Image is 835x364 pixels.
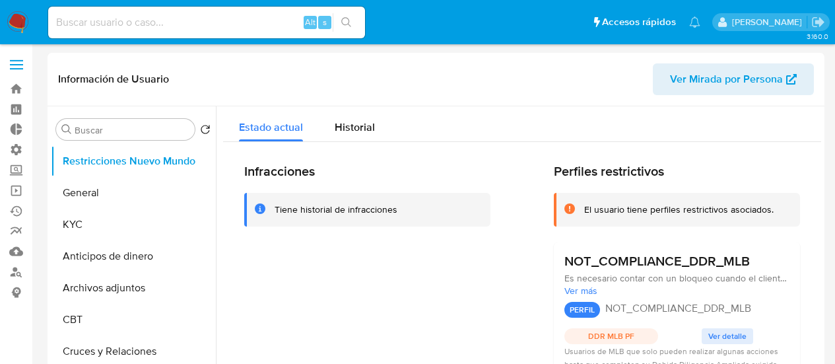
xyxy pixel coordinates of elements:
[653,63,814,95] button: Ver Mirada por Persona
[51,209,216,240] button: KYC
[323,16,327,28] span: s
[51,272,216,304] button: Archivos adjuntos
[732,16,807,28] p: zoe.breuer@mercadolibre.com
[200,124,211,139] button: Volver al orden por defecto
[58,73,169,86] h1: Información de Usuario
[75,124,189,136] input: Buscar
[48,14,365,31] input: Buscar usuario o caso...
[51,177,216,209] button: General
[51,145,216,177] button: Restricciones Nuevo Mundo
[689,17,700,28] a: Notificaciones
[51,240,216,272] button: Anticipos de dinero
[811,15,825,29] a: Salir
[305,16,316,28] span: Alt
[61,124,72,135] button: Buscar
[602,15,676,29] span: Accesos rápidos
[333,13,360,32] button: search-icon
[51,304,216,336] button: CBT
[670,63,783,95] span: Ver Mirada por Persona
